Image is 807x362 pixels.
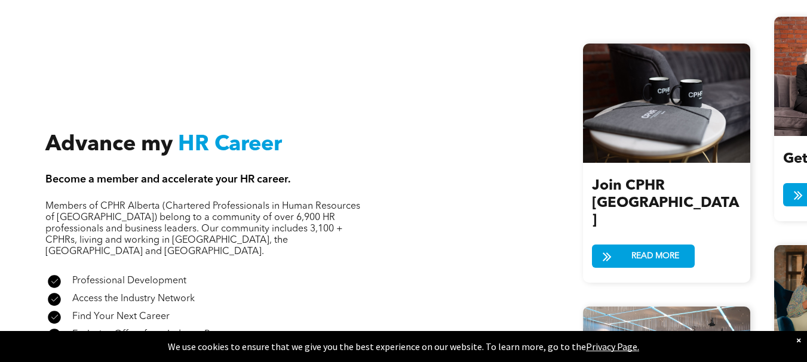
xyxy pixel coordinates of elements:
[72,330,240,339] span: Exclusive Offers from Industry Partners
[627,245,683,267] span: READ MORE
[72,312,170,321] span: Find Your Next Career
[45,202,360,256] span: Members of CPHR Alberta (Chartered Professionals in Human Resources of [GEOGRAPHIC_DATA]) belong ...
[586,341,639,352] a: Privacy Page.
[72,276,186,286] span: Professional Development
[592,245,695,268] a: READ MORE
[72,294,195,304] span: Access the Industry Network
[592,179,739,228] span: Join CPHR [GEOGRAPHIC_DATA]
[45,174,291,185] span: Become a member and accelerate your HR career.
[178,134,282,156] span: HR Career
[45,134,173,156] span: Advance my
[796,334,801,346] div: Dismiss notification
